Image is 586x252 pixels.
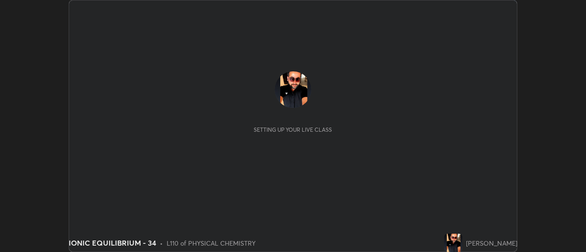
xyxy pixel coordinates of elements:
div: L110 of PHYSICAL CHEMISTRY [167,238,255,248]
img: a6f06f74d53c4e1491076524e4aaf9a8.jpg [444,234,462,252]
div: Setting up your live class [254,126,332,133]
div: • [160,238,163,248]
img: a6f06f74d53c4e1491076524e4aaf9a8.jpg [275,71,311,108]
div: IONIC EQUILIBRIUM - 34 [69,237,156,248]
div: [PERSON_NAME] [466,238,517,248]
